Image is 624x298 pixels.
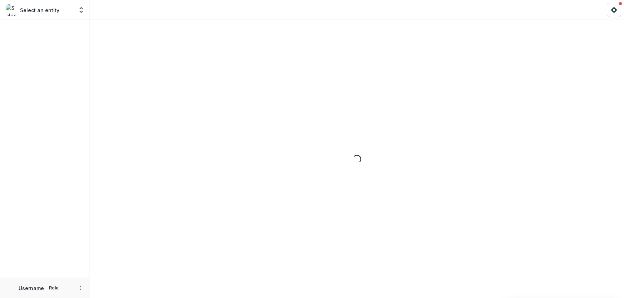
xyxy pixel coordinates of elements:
button: Get Help [607,3,621,17]
p: Role [47,285,61,291]
img: Select an entity [6,4,17,16]
p: Select an entity [20,6,59,14]
button: Open entity switcher [76,3,86,17]
p: Username [19,284,44,292]
button: More [76,284,85,292]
